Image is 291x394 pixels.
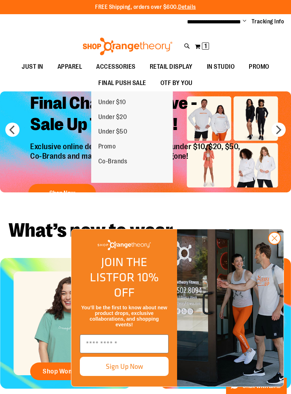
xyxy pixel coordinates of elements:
[89,59,143,75] a: ACCESSORIES
[91,124,134,139] a: Under $50
[91,75,153,91] a: FINAL PUSH SALE
[177,229,284,387] img: Shop Orangtheory
[80,334,169,353] input: Enter email
[160,75,193,91] span: OTF BY YOU
[200,59,242,75] a: IN STUDIO
[91,95,133,110] a: Under $10
[98,143,116,152] span: Promo
[43,367,85,375] span: Shop Womens
[207,59,235,75] span: IN STUDIO
[5,123,20,137] button: prev
[150,59,193,75] span: RETAIL DISPLAY
[28,184,96,202] button: Shop Now
[30,362,98,380] a: Shop Womens
[25,87,247,205] a: Final Chance To Save -Sale Up To 40% Off! Exclusive online deals! Shop OTF favorites under $10, $...
[91,110,134,125] a: Under $20
[98,158,127,167] span: Co-Brands
[80,357,169,376] button: Sign Up Now
[249,59,269,75] span: PROMO
[242,59,276,75] a: PROMO
[82,38,174,55] img: Shop Orangetheory
[91,91,173,183] ul: FINAL PUSH SALE
[243,18,246,25] button: Account menu
[9,221,282,240] h2: What’s new to wear
[178,4,196,10] a: Details
[91,154,134,169] a: Co-Brands
[91,139,123,154] a: Promo
[204,43,207,50] span: 1
[98,240,151,250] img: Shop Orangetheory
[112,268,159,301] span: FOR 10% OFF
[15,59,50,75] a: JUST IN
[64,222,291,394] div: FLYOUT Form
[271,123,286,137] button: next
[57,59,82,75] span: APPAREL
[25,142,247,177] p: Exclusive online deals! Shop OTF favorites under $10, $20, $50, Co-Brands and many more before th...
[25,87,247,142] h2: Final Chance To Save - Sale Up To 40% Off!
[22,59,43,75] span: JUST IN
[153,75,200,91] a: OTF BY YOU
[268,232,281,245] button: Close dialog
[98,128,127,137] span: Under $50
[252,18,284,26] a: Tracking Info
[96,59,136,75] span: ACCESSORIES
[90,253,147,286] span: JOIN THE LIST
[50,59,89,75] a: APPAREL
[95,3,196,11] p: FREE Shipping, orders over $600.
[98,75,146,91] span: FINAL PUSH SALE
[81,305,167,327] span: You’ll be the first to know about new product drops, exclusive collaborations, and shopping events!
[143,59,200,75] a: RETAIL DISPLAY
[98,98,126,107] span: Under $10
[98,113,127,122] span: Under $20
